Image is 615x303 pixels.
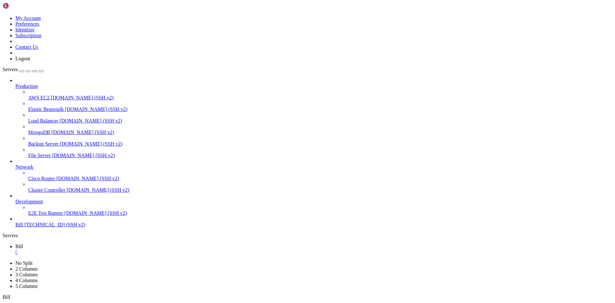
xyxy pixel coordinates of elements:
[52,153,115,158] span: [DOMAIN_NAME] (SSH v2)
[28,124,612,135] li: MongoDB [DOMAIN_NAME] (SSH v2)
[24,222,85,227] span: [TECHNICAL_ID] (SSH v2)
[15,216,612,228] li: Bill [TECHNICAL_ID] (SSH v2)
[15,158,612,193] li: Network
[28,176,612,181] a: Cisco Router [DOMAIN_NAME] (SSH v2)
[56,176,119,181] span: [DOMAIN_NAME] (SSH v2)
[15,15,41,21] a: My Account
[28,95,612,101] a: AWS EC2 [DOMAIN_NAME] (SSH v2)
[15,56,30,61] a: Logout
[3,233,612,239] div: Servers
[15,78,612,158] li: Production
[28,89,612,101] li: AWS EC2 [DOMAIN_NAME] (SSH v2)
[28,153,612,158] a: File Server [DOMAIN_NAME] (SSH v2)
[28,187,612,193] a: Cluster Controller [DOMAIN_NAME] (SSH v2)
[3,3,39,9] img: Shellngn
[15,278,38,283] a: 4 Columns
[15,164,33,170] span: Network
[65,106,128,112] span: [DOMAIN_NAME] (SSH v2)
[28,101,612,112] li: Elastic Beanstalk [DOMAIN_NAME] (SSH v2)
[3,67,18,72] span: Servers
[28,170,612,181] li: Cisco Router [DOMAIN_NAME] (SSH v2)
[15,249,612,255] a: 
[28,181,612,193] li: Cluster Controller [DOMAIN_NAME] (SSH v2)
[15,260,33,266] a: No Split
[28,130,50,135] span: MongoDB
[15,244,23,249] span: Bill
[15,222,23,227] span: Bill
[28,135,612,147] li: Backup Server [DOMAIN_NAME] (SSH v2)
[28,153,51,158] span: File Server
[15,44,38,50] a: Contact Us
[28,112,612,124] li: Load Balancer [DOMAIN_NAME] (SSH v2)
[28,106,64,112] span: Elastic Beanstalk
[28,141,59,147] span: Backup Server
[15,21,39,27] a: Preferences
[28,106,612,112] a: Elastic Beanstalk [DOMAIN_NAME] (SSH v2)
[28,130,612,135] a: MongoDB [DOMAIN_NAME] (SSH v2)
[15,83,38,89] span: Production
[60,118,122,123] span: [DOMAIN_NAME] (SSH v2)
[64,210,127,216] span: [DOMAIN_NAME] (SSH v2)
[3,294,10,300] span: Bill
[15,83,612,89] a: Production
[51,95,114,100] span: [DOMAIN_NAME] (SSH v2)
[28,141,612,147] a: Backup Server [DOMAIN_NAME] (SSH v2)
[28,187,65,193] span: Cluster Controller
[3,8,5,13] div: (0, 1)
[15,266,38,272] a: 2 Columns
[3,67,44,72] a: Servers
[28,205,612,216] li: E2E Test Runner [DOMAIN_NAME] (SSH v2)
[28,176,55,181] span: Cisco Router
[15,27,35,32] a: Identities
[15,33,41,38] a: Subscription
[28,210,612,216] a: E2E Test Runner [DOMAIN_NAME] (SSH v2)
[15,222,612,228] a: Bill [TECHNICAL_ID] (SSH v2)
[15,244,612,255] a: Bill
[3,3,532,8] x-row: FATAL ERROR: Connection refused
[15,199,612,205] a: Development
[15,272,38,277] a: 3 Columns
[15,283,38,289] a: 5 Columns
[28,147,612,158] li: File Server [DOMAIN_NAME] (SSH v2)
[15,164,612,170] a: Network
[28,118,612,124] a: Load Balancer [DOMAIN_NAME] (SSH v2)
[28,95,50,100] span: AWS EC2
[15,199,43,204] span: Development
[60,141,123,147] span: [DOMAIN_NAME] (SSH v2)
[28,118,58,123] span: Load Balancer
[67,187,129,193] span: [DOMAIN_NAME] (SSH v2)
[28,210,63,216] span: E2E Test Runner
[51,130,114,135] span: [DOMAIN_NAME] (SSH v2)
[15,193,612,216] li: Development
